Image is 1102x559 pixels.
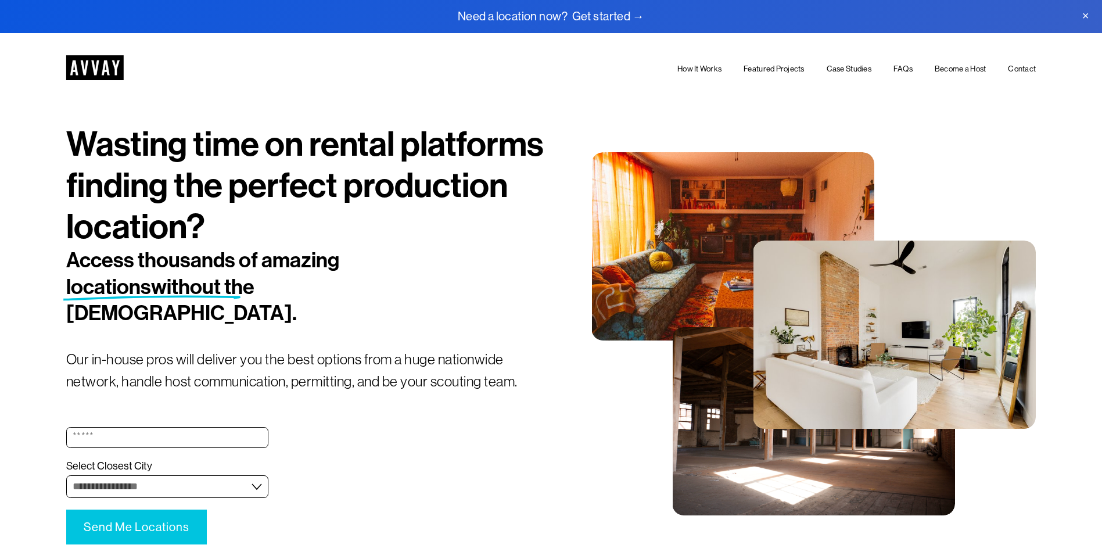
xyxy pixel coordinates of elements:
h1: Wasting time on rental platforms finding the perfect production location? [66,124,551,248]
select: Select Closest City [66,475,268,498]
span: without the [DEMOGRAPHIC_DATA]. [66,274,297,327]
a: How It Works [677,63,721,76]
p: Our in-house pros will deliver you the best options from a huge nationwide network, handle host c... [66,349,551,392]
span: Send Me Locations [84,520,189,534]
img: AVVAY - The First Nationwide Location Scouting Co. [66,55,124,80]
a: Featured Projects [744,63,805,76]
a: Become a Host [935,63,986,76]
a: FAQs [893,63,913,76]
a: Case Studies [827,63,871,76]
h2: Access thousands of amazing locations [66,248,471,327]
span: Select Closest City [66,460,152,473]
a: Contact [1008,63,1036,76]
button: Send Me LocationsSend Me Locations [66,510,207,544]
